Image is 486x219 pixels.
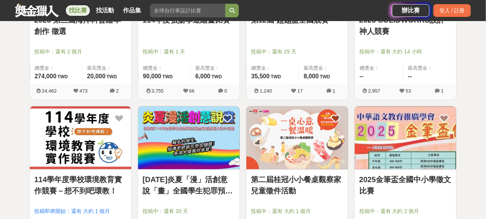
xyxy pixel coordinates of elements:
[143,73,161,79] span: 90,000
[441,88,443,94] span: 1
[320,74,330,79] span: TWD
[251,64,294,72] span: 總獎金：
[298,88,303,94] span: 17
[251,48,343,56] span: 投稿中：還有 29 天
[138,106,240,169] img: Cover Image
[360,64,399,72] span: 總獎金：
[143,208,235,216] span: 投稿中：還有 20 天
[246,106,348,169] img: Cover Image
[150,4,225,17] input: 全球自行車設計比賽
[246,106,348,170] a: Cover Image
[359,208,452,216] span: 投稿中：還有 大約 2 個月
[408,73,412,79] span: --
[30,106,131,170] a: Cover Image
[359,14,452,37] a: 2025 SOLIDWORKS設計神人競賽
[34,48,127,56] span: 投稿中：還有 2 個月
[333,88,335,94] span: 1
[42,88,57,94] span: 24,462
[120,5,144,16] a: 作品集
[34,174,127,197] a: 114學年度學校環境教育實作競賽－想不到吧環教！
[66,5,90,16] a: 找比賽
[360,73,364,79] span: --
[406,88,411,94] span: 53
[87,64,127,72] span: 最高獎金：
[116,88,118,94] span: 2
[152,88,164,94] span: 3,755
[251,174,343,197] a: 第二屆桂冠小小餐桌觀察家兒童徵件活動
[34,14,127,37] a: 2025 第三屆海洋科普繪本創作 徵選
[35,73,56,79] span: 274,000
[35,64,77,72] span: 總獎金：
[34,208,127,216] span: 投稿即將開始：還有 大約 1 個月
[368,88,381,94] span: 2,957
[143,64,186,72] span: 總獎金：
[195,64,235,72] span: 最高獎金：
[79,88,88,94] span: 473
[304,73,319,79] span: 8,000
[359,174,452,197] a: 2025金筆盃全國中小學徵文比賽
[355,106,456,169] img: Cover Image
[143,48,235,56] span: 投稿中：還有 1 天
[355,106,456,170] a: Cover Image
[212,74,222,79] span: TWD
[189,88,194,94] span: 66
[359,48,452,56] span: 投稿中：還有 大約 14 小時
[143,174,235,197] a: [DATE]炎夏「漫」活創意說「畫」全國學生犯罪預防漫畫與創意短片徵件
[30,106,131,169] img: Cover Image
[106,74,117,79] span: TWD
[304,64,343,72] span: 最高獎金：
[260,88,272,94] span: 1,240
[271,74,281,79] span: TWD
[408,64,452,72] span: 最高獎金：
[392,4,430,17] a: 辦比賽
[93,5,117,16] a: 找活動
[87,73,105,79] span: 20,000
[224,88,227,94] span: 0
[251,208,343,216] span: 投稿中：還有 大約 1 個月
[195,73,210,79] span: 6,000
[251,73,270,79] span: 35,500
[138,106,240,170] a: Cover Image
[433,4,471,17] div: 登入 / 註冊
[58,74,68,79] span: TWD
[163,74,173,79] span: TWD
